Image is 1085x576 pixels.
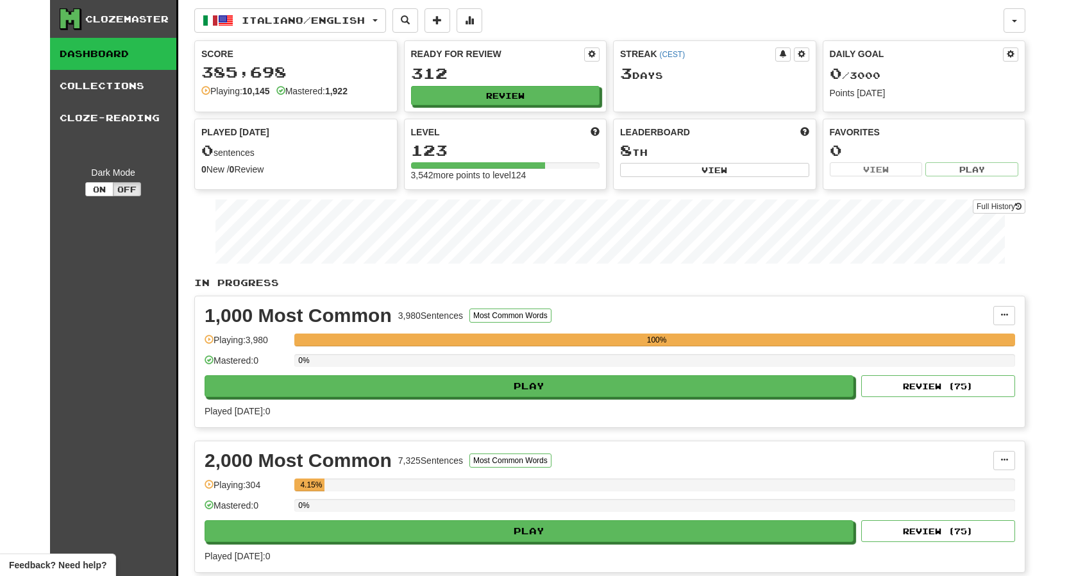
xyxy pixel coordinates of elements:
span: 0 [830,64,842,82]
button: Add sentence to collection [425,8,450,33]
span: 8 [620,141,632,159]
a: Dashboard [50,38,176,70]
button: More stats [457,8,482,33]
span: Leaderboard [620,126,690,139]
div: Favorites [830,126,1019,139]
div: 0 [830,142,1019,158]
div: Day s [620,65,809,82]
span: 3 [620,64,632,82]
div: 3,542 more points to level 124 [411,169,600,182]
span: Played [DATE] [201,126,269,139]
a: (CEST) [659,50,685,59]
strong: 10,145 [242,86,270,96]
div: Dark Mode [60,166,167,179]
div: 2,000 Most Common [205,451,392,470]
button: Most Common Words [469,309,551,323]
div: th [620,142,809,159]
a: Full History [973,199,1025,214]
button: View [830,162,923,176]
strong: 1,922 [325,86,348,96]
div: Playing: [201,85,270,97]
button: Play [205,375,854,397]
div: New / Review [201,163,391,176]
div: 7,325 Sentences [398,454,463,467]
button: View [620,163,809,177]
span: Italiano / English [242,15,365,26]
span: This week in points, UTC [800,126,809,139]
div: Ready for Review [411,47,585,60]
div: Score [201,47,391,60]
button: Play [205,520,854,542]
div: 385,698 [201,64,391,80]
div: Playing: 3,980 [205,334,288,355]
div: Clozemaster [85,13,169,26]
div: Mastered: 0 [205,499,288,520]
div: 1,000 Most Common [205,306,392,325]
span: Open feedback widget [9,559,106,572]
span: Played [DATE]: 0 [205,551,270,561]
div: Points [DATE] [830,87,1019,99]
div: 3,980 Sentences [398,309,463,322]
span: / 3000 [830,70,880,81]
a: Cloze-Reading [50,102,176,134]
button: Italiano/English [194,8,386,33]
button: Review (75) [861,520,1015,542]
div: 4.15% [298,479,324,491]
button: Off [113,182,141,196]
div: 100% [298,334,1015,346]
p: In Progress [194,276,1025,289]
div: sentences [201,142,391,159]
button: Most Common Words [469,453,551,468]
strong: 0 [230,164,235,174]
a: Collections [50,70,176,102]
strong: 0 [201,164,206,174]
button: Review [411,86,600,105]
span: 0 [201,141,214,159]
button: On [85,182,114,196]
span: Score more points to level up [591,126,600,139]
button: Play [925,162,1018,176]
div: 312 [411,65,600,81]
div: Streak [620,47,775,60]
div: Daily Goal [830,47,1004,62]
div: Mastered: 0 [205,354,288,375]
div: Mastered: [276,85,348,97]
span: Played [DATE]: 0 [205,406,270,416]
button: Search sentences [392,8,418,33]
span: Level [411,126,440,139]
div: Playing: 304 [205,479,288,500]
button: Review (75) [861,375,1015,397]
div: 123 [411,142,600,158]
